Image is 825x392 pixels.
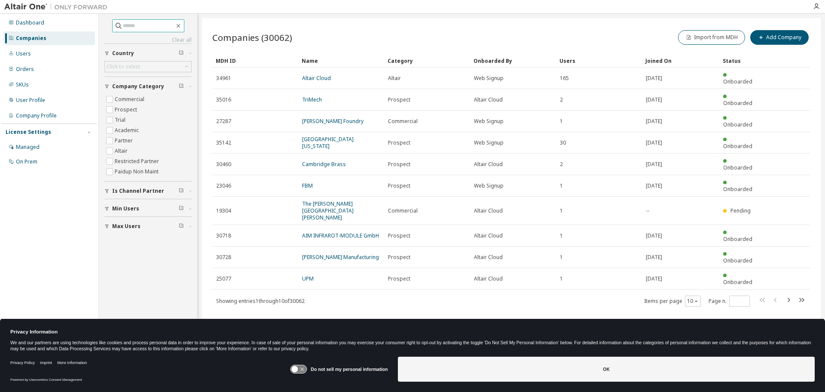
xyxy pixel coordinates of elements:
[559,54,639,68] div: Users
[104,217,192,236] button: Max Users
[560,232,563,239] span: 1
[115,94,146,105] label: Commercial
[302,200,354,221] a: The [PERSON_NAME][GEOGRAPHIC_DATA][PERSON_NAME]
[723,185,752,193] span: Onboarded
[388,139,410,146] span: Prospect
[646,232,662,239] span: [DATE]
[723,99,752,107] span: Onboarded
[104,182,192,201] button: Is Channel Partner
[646,275,662,282] span: [DATE]
[4,3,112,11] img: Altair One
[112,223,141,230] span: Max Users
[302,96,322,103] a: TriMech
[16,66,34,73] div: Orders
[388,207,418,214] span: Commercial
[16,81,29,88] div: SKUs
[474,54,553,68] div: Onboarded By
[560,139,566,146] span: 30
[474,182,504,189] span: Web Signup
[723,142,752,150] span: Onboarded
[646,118,662,125] span: [DATE]
[302,253,379,261] a: [PERSON_NAME] Manufacturing
[212,31,292,43] span: Companies (30062)
[179,223,184,230] span: Clear filter
[560,75,569,82] span: 165
[388,118,418,125] span: Commercial
[179,50,184,57] span: Clear filter
[216,207,231,214] span: 19304
[216,75,231,82] span: 34961
[115,125,141,136] label: Academic
[16,158,37,165] div: On Prem
[112,83,164,90] span: Company Category
[678,30,745,45] button: Import from MDH
[179,188,184,194] span: Clear filter
[216,254,231,261] span: 30728
[216,297,305,305] span: Showing entries 1 through 10 of 30062
[16,19,44,26] div: Dashboard
[115,146,129,156] label: Altair
[16,97,45,104] div: User Profile
[179,205,184,212] span: Clear filter
[388,182,410,189] span: Prospect
[216,139,231,146] span: 35142
[302,232,379,239] a: AIM INFRAROT-MODULE GmbH
[216,161,231,168] span: 30460
[16,50,31,57] div: Users
[104,77,192,96] button: Company Category
[16,112,57,119] div: Company Profile
[302,161,346,168] a: Cambridge Brass
[474,275,503,282] span: Altair Cloud
[723,278,752,286] span: Onboarded
[646,96,662,103] span: [DATE]
[474,207,503,214] span: Altair Cloud
[16,35,46,42] div: Companies
[388,232,410,239] span: Prospect
[216,232,231,239] span: 30718
[646,161,662,168] span: [DATE]
[723,78,752,85] span: Onboarded
[646,254,662,261] span: [DATE]
[388,161,410,168] span: Prospect
[115,156,161,167] label: Restricted Partner
[474,139,504,146] span: Web Signup
[723,235,752,243] span: Onboarded
[560,161,563,168] span: 2
[115,115,127,125] label: Trial
[216,118,231,125] span: 27287
[302,136,354,150] a: [GEOGRAPHIC_DATA][US_STATE]
[115,136,134,146] label: Partner
[388,254,410,261] span: Prospect
[104,44,192,63] button: Country
[388,275,410,282] span: Prospect
[560,207,563,214] span: 1
[112,205,139,212] span: Min Users
[723,164,752,171] span: Onboarded
[560,118,563,125] span: 1
[646,182,662,189] span: [DATE]
[723,54,759,68] div: Status
[388,75,401,82] span: Altair
[560,275,563,282] span: 1
[302,54,381,68] div: Name
[6,129,51,136] div: License Settings
[302,275,314,282] a: UPM
[179,83,184,90] span: Clear filter
[216,275,231,282] span: 25077
[646,75,662,82] span: [DATE]
[560,96,563,103] span: 2
[687,298,699,305] button: 10
[107,63,140,70] div: Click to select
[302,74,331,82] a: Altair Cloud
[723,257,752,264] span: Onboarded
[474,75,504,82] span: Web Signup
[474,232,503,239] span: Altair Cloud
[474,254,503,261] span: Altair Cloud
[474,161,503,168] span: Altair Cloud
[216,54,295,68] div: MDH ID
[645,54,716,68] div: Joined On
[104,199,192,218] button: Min Users
[709,296,750,307] span: Page n.
[560,254,563,261] span: 1
[646,139,662,146] span: [DATE]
